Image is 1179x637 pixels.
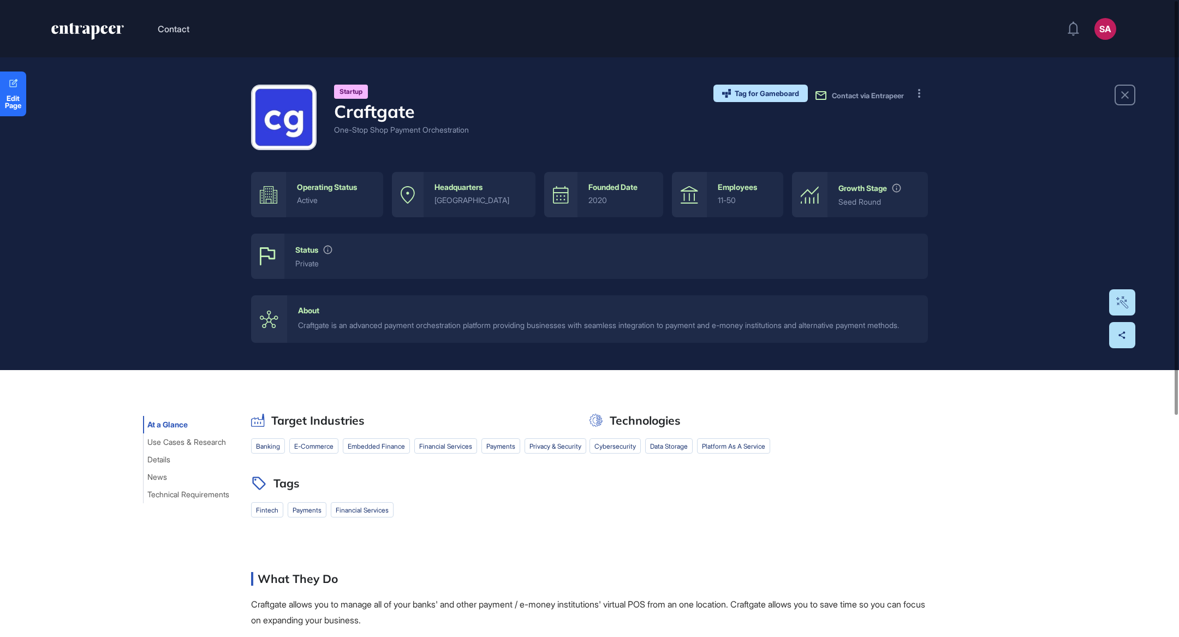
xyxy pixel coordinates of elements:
[297,183,357,192] div: Operating Status
[258,572,338,586] h2: What They Do
[434,196,525,205] div: [GEOGRAPHIC_DATA]
[838,198,917,206] div: Seed Round
[251,438,285,454] li: banking
[297,196,372,205] div: active
[718,196,772,205] div: 11-50
[295,259,917,268] div: private
[588,196,653,205] div: 2020
[697,438,770,454] li: platform as a service
[147,420,188,429] span: At a Glance
[832,91,904,100] span: Contact via Entrapeer
[589,438,641,454] li: cybersecurity
[645,438,693,454] li: data storage
[334,85,368,99] div: Startup
[143,486,234,503] button: Technical Requirements
[334,101,469,122] h4: Craftgate
[273,477,300,490] h2: Tags
[143,433,230,451] button: Use Cases & Research
[331,502,394,517] li: financial services
[143,451,175,468] button: Details
[610,414,681,427] h2: Technologies
[147,438,226,447] span: Use Cases & Research
[814,89,904,102] button: Contact via Entrapeer
[298,319,917,331] div: Craftgate is an advanced payment orchestration platform providing businesses with seamless integr...
[295,246,318,254] div: Status
[143,468,171,486] button: News
[158,22,189,36] button: Contact
[143,416,192,433] button: At a Glance
[298,306,319,315] div: About
[147,490,229,499] span: Technical Requirements
[147,473,167,481] span: News
[343,438,410,454] li: Embedded Finance
[735,90,799,97] span: Tag for Gameboard
[251,597,928,628] p: Craftgate allows you to manage all of your banks' and other payment / e-money institutions' virtu...
[588,183,638,192] div: Founded Date
[1094,18,1116,40] button: SA
[334,124,469,135] div: One-Stop Shop Payment Orchestration
[718,183,757,192] div: Employees
[50,23,125,44] a: entrapeer-logo
[414,438,477,454] li: financial services
[271,414,365,427] h2: Target Industries
[525,438,586,454] li: privacy & security
[253,86,315,148] img: Craftgate-logo
[838,184,887,193] div: Growth Stage
[481,438,520,454] li: payments
[251,502,283,517] li: fintech
[434,183,483,192] div: Headquarters
[147,455,170,464] span: Details
[289,438,338,454] li: e-commerce
[288,502,326,517] li: payments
